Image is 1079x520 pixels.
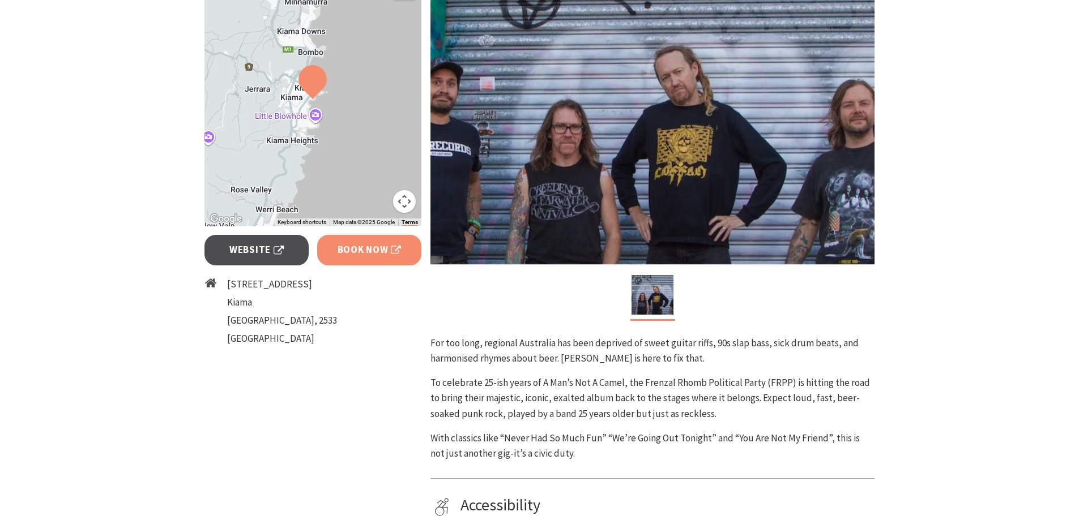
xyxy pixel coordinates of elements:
span: Map data ©2025 Google [333,219,395,225]
p: With classics like “Never Had So Much Fun” “We’re Going Out Tonight” and “You Are Not My Friend”,... [430,431,875,461]
button: Map camera controls [393,190,416,213]
li: [STREET_ADDRESS] [227,277,337,292]
li: Kiama [227,295,337,310]
p: For too long, regional Australia has been deprived of sweet guitar riffs, 90s slap bass, sick dru... [430,336,875,366]
h4: Accessibility [460,496,871,515]
button: Keyboard shortcuts [278,218,326,226]
a: Terms (opens in new tab) [402,219,418,226]
img: Google [207,212,245,226]
li: [GEOGRAPHIC_DATA], 2533 [227,313,337,328]
a: Website [204,235,309,265]
p: To celebrate 25-ish years of A Man’s Not A Camel, the Frenzal Rhomb Political Party (FRPP) is hit... [430,375,875,422]
span: Book Now [338,242,402,257]
a: Book Now [317,235,422,265]
a: Open this area in Google Maps (opens a new window) [207,212,245,226]
li: [GEOGRAPHIC_DATA] [227,331,337,346]
span: Website [229,242,284,257]
img: Frenzel Rhomb Kiama Pavilion Saturday 4th October [632,275,673,315]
